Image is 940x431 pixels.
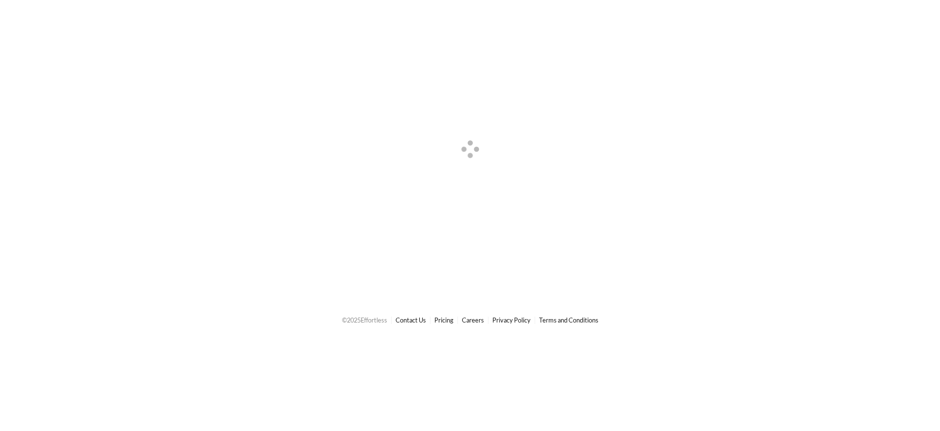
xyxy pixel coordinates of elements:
a: Privacy Policy [492,316,531,324]
a: Terms and Conditions [539,316,598,324]
a: Contact Us [396,316,426,324]
a: Careers [462,316,484,324]
a: Pricing [434,316,454,324]
span: © 2025 Effortless [342,316,387,324]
